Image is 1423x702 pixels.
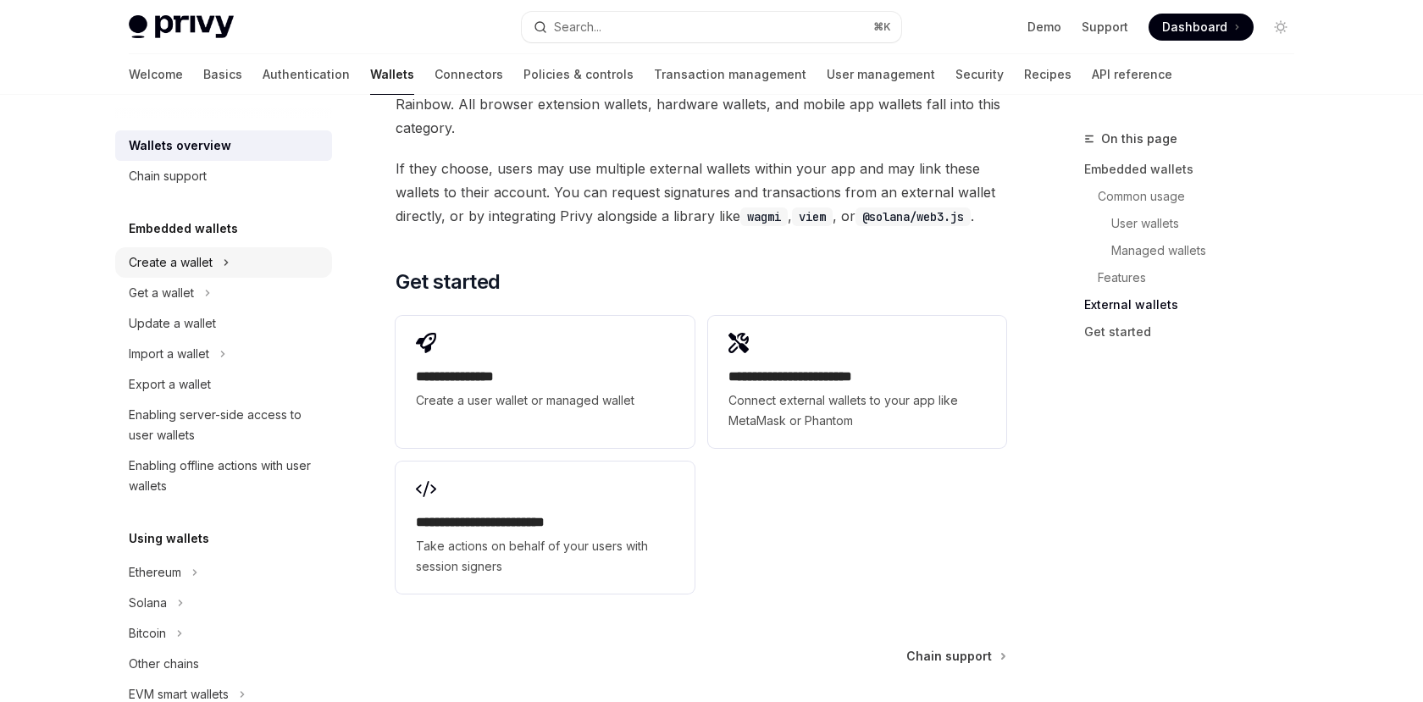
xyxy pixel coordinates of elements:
[416,390,673,411] span: Create a user wallet or managed wallet
[1084,183,1308,210] a: Common usage
[129,456,322,496] div: Enabling offline actions with user wallets
[115,369,332,400] a: Export a wallet
[1084,237,1308,264] a: Managed wallets
[129,562,181,583] div: Ethereum
[740,207,788,226] code: wagmi
[129,135,231,156] div: Wallets overview
[115,450,332,501] a: Enabling offline actions with user wallets
[203,54,242,95] a: Basics
[1084,291,1308,318] a: External wallets
[129,218,238,239] h5: Embedded wallets
[396,268,500,296] span: Get started
[1149,14,1254,41] a: Dashboard
[115,400,332,450] a: Enabling server-side access to user wallets
[115,278,332,308] button: Toggle Get a wallet section
[873,20,891,34] span: ⌘ K
[129,654,199,674] div: Other chains
[1084,156,1308,183] a: Embedded wallets
[115,339,332,369] button: Toggle Import a wallet section
[263,54,350,95] a: Authentication
[554,17,601,37] div: Search...
[129,593,167,613] div: Solana
[1084,210,1308,237] a: User wallets
[1082,19,1128,36] a: Support
[1101,129,1177,149] span: On this page
[115,308,332,339] a: Update a wallet
[129,252,213,273] div: Create a wallet
[129,54,183,95] a: Welcome
[115,649,332,679] a: Other chains
[955,54,1004,95] a: Security
[1027,19,1061,36] a: Demo
[115,557,332,588] button: Toggle Ethereum section
[435,54,503,95] a: Connectors
[523,54,634,95] a: Policies & controls
[1084,264,1308,291] a: Features
[654,54,806,95] a: Transaction management
[728,390,986,431] span: Connect external wallets to your app like MetaMask or Phantom
[1084,318,1308,345] a: Get started
[396,157,1006,228] span: If they choose, users may use multiple external wallets within your app and may link these wallet...
[115,618,332,649] button: Toggle Bitcoin section
[115,247,332,278] button: Toggle Create a wallet section
[129,528,209,549] h5: Using wallets
[115,161,332,191] a: Chain support
[827,54,935,95] a: User management
[129,623,166,644] div: Bitcoin
[115,588,332,618] button: Toggle Solana section
[416,536,673,577] span: Take actions on behalf of your users with session signers
[129,166,207,186] div: Chain support
[855,207,971,226] code: @solana/web3.js
[129,283,194,303] div: Get a wallet
[129,405,322,445] div: Enabling server-side access to user wallets
[129,313,216,334] div: Update a wallet
[1267,14,1294,41] button: Toggle dark mode
[370,54,414,95] a: Wallets
[792,207,833,226] code: viem
[115,130,332,161] a: Wallets overview
[1162,19,1227,36] span: Dashboard
[129,374,211,395] div: Export a wallet
[522,12,901,42] button: Open search
[396,69,1006,140] span: External wallets are managed by a third-party client, such as MetaMask, Phantom, or Rainbow. All ...
[1092,54,1172,95] a: API reference
[129,344,209,364] div: Import a wallet
[1024,54,1071,95] a: Recipes
[129,15,234,39] img: light logo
